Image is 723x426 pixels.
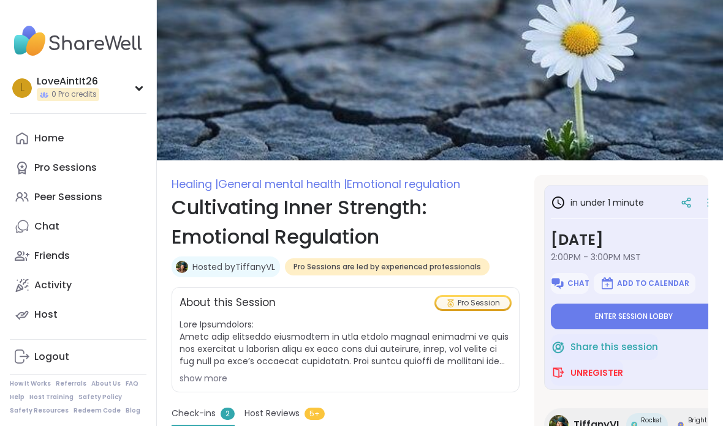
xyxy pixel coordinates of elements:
span: 2 [221,408,235,420]
a: Chat [10,212,146,241]
a: Help [10,393,25,402]
img: ShareWell Logomark [551,365,566,380]
span: Healing | [172,176,218,192]
a: Peer Sessions [10,182,146,212]
span: Enter session lobby [595,312,673,321]
h2: About this Session [180,295,276,311]
a: Home [10,124,146,153]
a: Safety Resources [10,406,69,415]
h3: in under 1 minute [551,195,644,210]
button: Add to Calendar [594,273,695,294]
img: ShareWell Logomark [550,276,565,291]
a: About Us [91,379,121,388]
span: L [20,80,25,96]
div: Peer Sessions [34,190,102,204]
span: Lore Ipsumdolors: Ametc adip elitseddo eiusmodtem in utla etdolo magnaal enimadmi ve quis nos exe... [180,318,512,367]
div: Friends [34,249,70,263]
button: Chat [551,273,589,294]
div: Logout [34,350,69,364]
span: Chat [567,278,589,288]
a: Safety Policy [78,393,122,402]
button: Enter session lobby [551,304,717,329]
span: Host Reviews [244,407,300,420]
img: ShareWell Logomark [551,340,566,354]
img: TiffanyVL [176,261,188,273]
button: Share this session [551,334,658,360]
span: Unregister [570,367,623,379]
a: Hosted byTiffanyVL [192,261,275,273]
span: Emotional regulation [347,176,460,192]
span: Add to Calendar [617,278,689,288]
a: How It Works [10,379,51,388]
div: Host [34,308,58,321]
span: Pro Sessions are led by experienced professionals [293,262,481,272]
h3: [DATE] [551,229,717,251]
div: Pro Session [436,297,510,309]
span: Share this session [570,340,658,354]
a: Logout [10,342,146,372]
a: Referrals [56,379,86,388]
img: ShareWell Nav Logo [10,20,146,62]
a: Host [10,300,146,329]
div: show more [180,372,512,384]
a: FAQ [126,379,138,388]
a: Redeem Code [74,406,121,415]
div: Activity [34,278,72,292]
span: Check-ins [172,407,216,420]
span: 0 Pro credits [51,89,97,100]
div: Pro Sessions [34,161,97,174]
div: LoveAintIt26 [37,75,99,88]
img: ShareWell Logomark [600,276,615,291]
span: 5+ [305,408,325,420]
div: Chat [34,220,59,233]
span: General mental health | [218,176,347,192]
a: Activity [10,271,146,300]
button: Unregister [551,360,623,386]
a: Pro Sessions [10,153,146,182]
a: Blog [126,406,140,415]
span: 2:00PM - 3:00PM MST [551,251,717,263]
a: Host Training [29,393,74,402]
h1: Cultivating Inner Strength: Emotional Regulation [172,193,520,252]
a: Friends [10,241,146,271]
div: Home [34,132,64,145]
